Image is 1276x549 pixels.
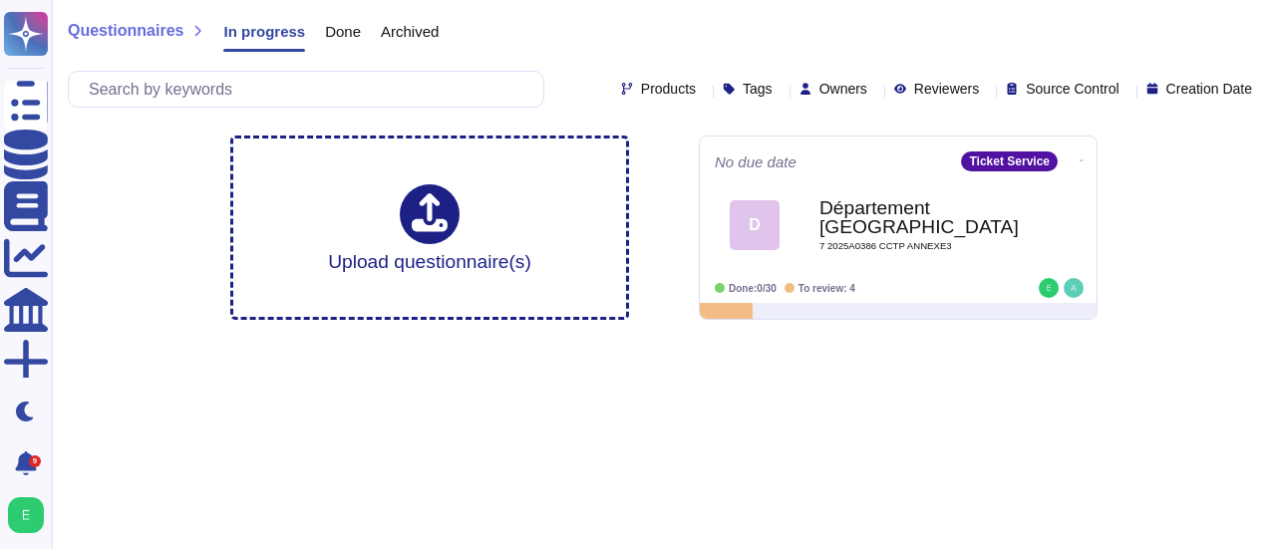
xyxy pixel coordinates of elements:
span: Questionnaires [68,23,183,39]
b: Département [GEOGRAPHIC_DATA] [819,198,1019,236]
img: user [1039,278,1059,298]
div: 9 [29,455,41,467]
span: Archived [381,24,439,39]
div: Ticket Service [961,151,1058,171]
span: In progress [223,24,305,39]
img: user [1064,278,1084,298]
span: Products [641,82,696,96]
span: Tags [743,82,773,96]
span: Source Control [1026,82,1118,96]
span: Owners [819,82,867,96]
button: user [4,493,58,537]
div: D [730,200,780,250]
span: To review: 4 [798,283,855,294]
img: user [8,497,44,533]
span: No due date [715,154,797,169]
span: Reviewers [914,82,979,96]
input: Search by keywords [79,72,543,107]
span: Done: 0/30 [729,283,777,294]
div: Upload questionnaire(s) [328,184,531,271]
span: Done [325,24,361,39]
span: 7 2025A0386 CCTP ANNEXE3 [819,241,1019,251]
span: Creation Date [1166,82,1252,96]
